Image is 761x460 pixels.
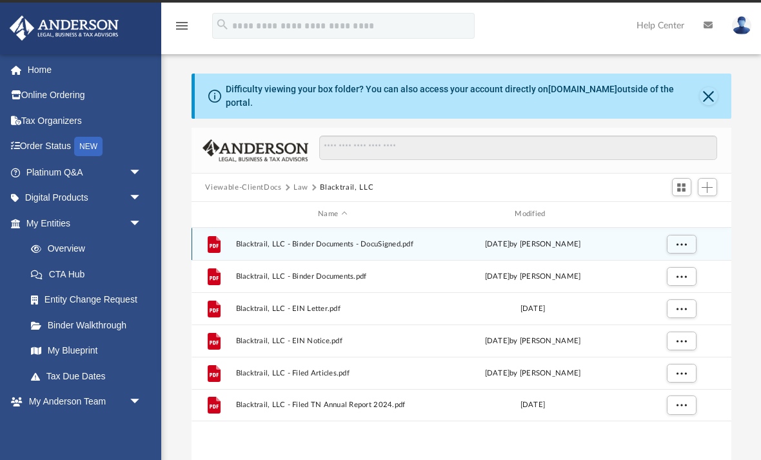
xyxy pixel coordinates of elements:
a: Online Ordering [9,83,161,108]
div: [DATE] by [PERSON_NAME] [435,335,629,346]
div: id [635,208,726,220]
a: Platinum Q&Aarrow_drop_down [9,159,161,185]
a: Order StatusNEW [9,134,161,160]
span: Blacktrail, LLC - EIN Notice.pdf [235,337,430,345]
span: arrow_drop_down [129,210,155,237]
img: User Pic [732,16,751,35]
div: [DATE] by [PERSON_NAME] [435,238,629,250]
i: search [215,17,230,32]
div: NEW [74,137,103,156]
span: Blacktrail, LLC - Binder Documents.pdf [235,272,430,281]
button: Switch to Grid View [672,178,691,196]
span: Blacktrail, LLC - EIN Letter.pdf [235,305,430,313]
span: arrow_drop_down [129,159,155,186]
div: [DATE] by [PERSON_NAME] [435,270,629,282]
a: My Entitiesarrow_drop_down [9,210,161,236]
div: [DATE] by [PERSON_NAME] [435,367,629,379]
div: [DATE] [435,303,629,314]
span: Blacktrail, LLC - Binder Documents - DocuSigned.pdf [235,240,430,248]
a: My Blueprint [18,338,155,364]
button: More options [666,363,696,383]
a: menu [174,25,190,34]
span: arrow_drop_down [129,185,155,212]
div: [DATE] [435,399,629,411]
span: Blacktrail, LLC - Filed TN Annual Report 2024.pdf [235,401,430,409]
a: Binder Walkthrough [18,312,161,338]
a: Tax Organizers [9,108,161,134]
a: Overview [18,236,161,262]
button: Add [698,178,717,196]
div: Name [235,208,430,220]
button: Law [293,182,308,194]
a: CTA Hub [18,261,161,287]
button: More options [666,234,696,254]
button: Blacktrail, LLC [320,182,373,194]
a: Home [9,57,161,83]
span: Blacktrail, LLC - Filed Articles.pdf [235,369,430,377]
button: Viewable-ClientDocs [205,182,281,194]
button: More options [666,266,696,286]
img: Anderson Advisors Platinum Portal [6,15,123,41]
div: id [197,208,229,220]
button: Close [700,87,718,105]
a: My Anderson Team [18,414,148,440]
div: Difficulty viewing your box folder? You can also access your account directly on outside of the p... [226,83,699,110]
span: arrow_drop_down [129,389,155,415]
i: menu [174,18,190,34]
button: More options [666,299,696,318]
a: Entity Change Request [18,287,161,313]
button: More options [666,331,696,350]
div: Modified [435,208,629,220]
a: Tax Due Dates [18,363,161,389]
a: [DOMAIN_NAME] [548,84,617,94]
a: My Anderson Teamarrow_drop_down [9,389,155,415]
a: Digital Productsarrow_drop_down [9,185,161,211]
input: Search files and folders [319,135,717,160]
